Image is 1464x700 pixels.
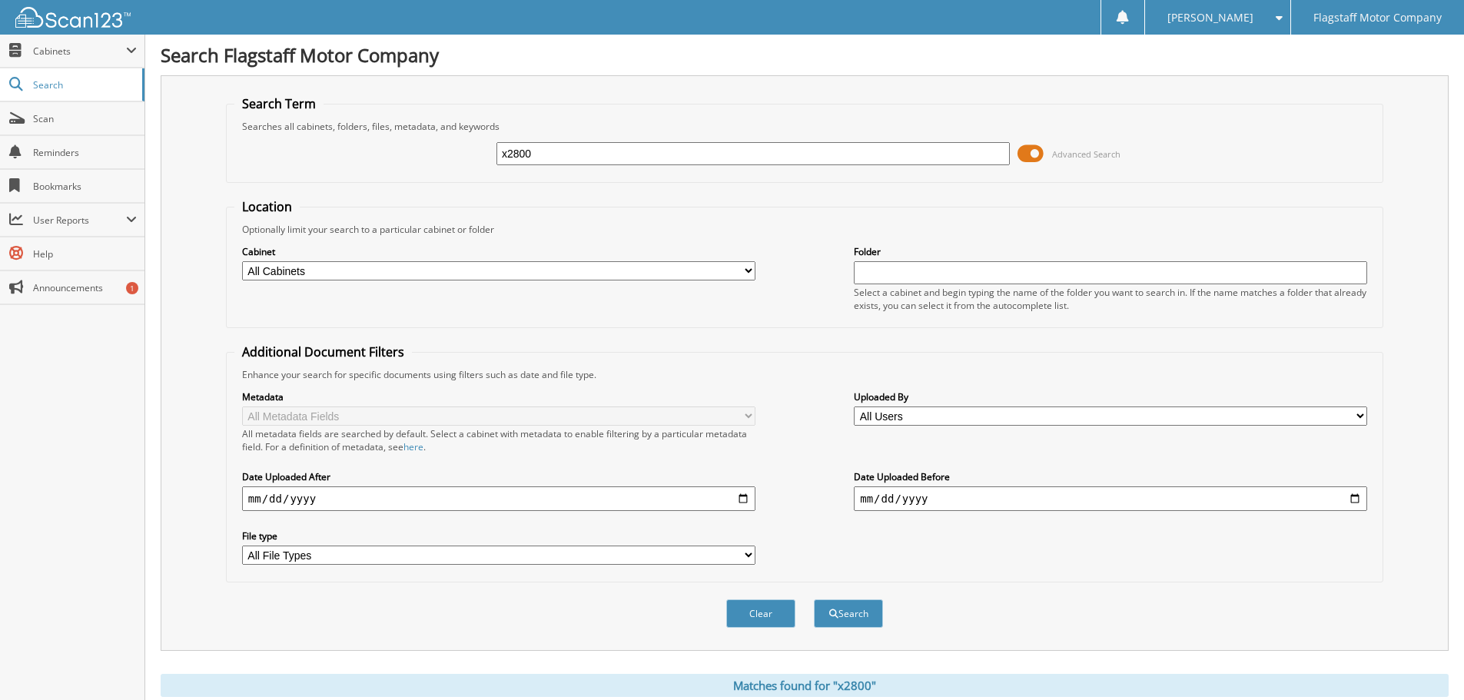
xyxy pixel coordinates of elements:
span: [PERSON_NAME] [1167,13,1253,22]
div: Searches all cabinets, folders, files, metadata, and keywords [234,120,1375,133]
legend: Search Term [234,95,324,112]
span: Flagstaff Motor Company [1313,13,1442,22]
label: Date Uploaded Before [854,470,1367,483]
h1: Search Flagstaff Motor Company [161,42,1449,68]
label: Date Uploaded After [242,470,755,483]
span: User Reports [33,214,126,227]
div: 1 [126,282,138,294]
span: Advanced Search [1052,148,1120,160]
legend: Additional Document Filters [234,343,412,360]
span: Announcements [33,281,137,294]
label: File type [242,529,755,542]
span: Help [33,247,137,260]
label: Metadata [242,390,755,403]
input: end [854,486,1367,511]
label: Uploaded By [854,390,1367,403]
button: Clear [726,599,795,628]
span: Scan [33,112,137,125]
div: Enhance your search for specific documents using filters such as date and file type. [234,368,1375,381]
span: Search [33,78,134,91]
button: Search [814,599,883,628]
div: Matches found for "x2800" [161,674,1449,697]
legend: Location [234,198,300,215]
label: Cabinet [242,245,755,258]
img: scan123-logo-white.svg [15,7,131,28]
span: Cabinets [33,45,126,58]
input: start [242,486,755,511]
label: Folder [854,245,1367,258]
div: Optionally limit your search to a particular cabinet or folder [234,223,1375,236]
div: Select a cabinet and begin typing the name of the folder you want to search in. If the name match... [854,286,1367,312]
span: Reminders [33,146,137,159]
span: Bookmarks [33,180,137,193]
div: All metadata fields are searched by default. Select a cabinet with metadata to enable filtering b... [242,427,755,453]
a: here [403,440,423,453]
